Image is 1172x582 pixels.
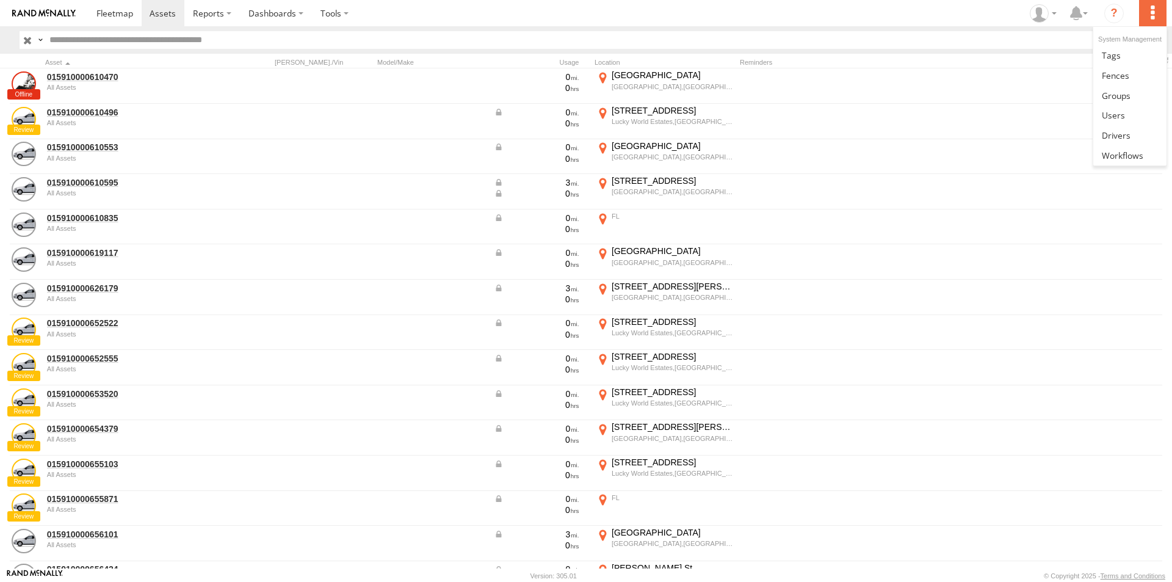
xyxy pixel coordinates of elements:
[47,84,214,91] div: undefined
[47,107,214,118] a: 015910000610496
[494,353,579,364] div: Data from Vehicle CANbus
[612,258,733,267] div: [GEOGRAPHIC_DATA],[GEOGRAPHIC_DATA]
[47,353,214,364] a: 015910000652555
[12,493,36,518] a: View Asset Details
[1101,572,1165,580] a: Terms and Conditions
[47,247,214,258] a: 015910000619117
[494,107,579,118] div: Data from Vehicle CANbus
[47,529,214,540] a: 015910000656101
[12,353,36,377] a: View Asset Details
[612,246,733,256] div: [GEOGRAPHIC_DATA]
[7,570,63,582] a: Visit our Website
[47,506,214,513] div: undefined
[612,293,733,302] div: [GEOGRAPHIC_DATA],[GEOGRAPHIC_DATA]
[612,562,733,573] div: [PERSON_NAME] St
[1044,572,1165,580] div: © Copyright 2025 -
[595,140,735,173] label: Click to View Current Location
[12,107,36,131] a: View Asset Details
[612,187,733,196] div: [GEOGRAPHIC_DATA],[GEOGRAPHIC_DATA]
[612,105,733,116] div: [STREET_ADDRESS]
[47,283,214,294] a: 015910000626179
[47,225,214,232] div: undefined
[494,459,579,470] div: Data from Vehicle CANbus
[595,211,735,244] label: Click to View Current Location
[494,71,579,82] div: 0
[595,387,735,420] label: Click to View Current Location
[595,70,735,103] label: Click to View Current Location
[494,213,579,224] div: Data from Vehicle CANbus
[12,388,36,413] a: View Asset Details
[612,140,733,151] div: [GEOGRAPHIC_DATA]
[494,529,579,540] div: Data from Vehicle CANbus
[494,153,579,164] div: 0
[494,540,579,551] div: 0
[612,351,733,362] div: [STREET_ADDRESS]
[612,387,733,398] div: [STREET_ADDRESS]
[595,492,735,525] label: Click to View Current Location
[12,318,36,342] a: View Asset Details
[612,175,733,186] div: [STREET_ADDRESS]
[494,258,579,269] div: 0
[1091,31,1118,49] label: Search Filter Options
[494,504,579,515] div: 0
[12,423,36,448] a: View Asset Details
[612,421,733,432] div: [STREET_ADDRESS][PERSON_NAME]
[494,294,579,305] div: 0
[47,142,214,153] a: 015910000610553
[47,435,214,443] div: undefined
[612,434,733,443] div: [GEOGRAPHIC_DATA],[GEOGRAPHIC_DATA]
[494,493,579,504] div: Data from Vehicle CANbus
[12,177,36,202] a: View Asset Details
[595,175,735,208] label: Click to View Current Location
[612,212,733,220] div: FL
[494,224,579,235] div: 0
[12,142,36,166] a: View Asset Details
[494,82,579,93] div: 0
[12,529,36,553] a: View Asset Details
[494,388,579,399] div: Data from Vehicle CANbus
[612,457,733,468] div: [STREET_ADDRESS]
[494,364,579,375] div: 0
[612,316,733,327] div: [STREET_ADDRESS]
[494,564,579,575] div: Data from Vehicle CANbus
[47,318,214,329] a: 015910000652522
[47,388,214,399] a: 015910000653520
[47,423,214,434] a: 015910000654379
[740,58,935,67] div: Reminders
[595,316,735,349] label: Click to View Current Location
[47,401,214,408] div: undefined
[1104,4,1124,23] i: ?
[45,58,216,67] div: Click to Sort
[12,247,36,272] a: View Asset Details
[595,281,735,314] label: Click to View Current Location
[494,470,579,481] div: 0
[494,142,579,153] div: Data from Vehicle CANbus
[612,82,733,91] div: [GEOGRAPHIC_DATA],[GEOGRAPHIC_DATA]
[595,351,735,384] label: Click to View Current Location
[595,457,735,490] label: Click to View Current Location
[492,58,590,67] div: Usage
[47,365,214,373] div: undefined
[47,330,214,338] div: undefined
[494,247,579,258] div: Data from Vehicle CANbus
[494,283,579,294] div: Data from Vehicle CANbus
[595,58,735,67] div: Location
[47,295,214,302] div: undefined
[12,71,36,96] a: View Asset Details
[612,117,733,126] div: Lucky World Estates,[GEOGRAPHIC_DATA]
[494,118,579,129] div: 0
[494,329,579,340] div: 0
[595,421,735,454] label: Click to View Current Location
[47,564,214,575] a: 015910000656424
[612,469,733,478] div: Lucky World Estates,[GEOGRAPHIC_DATA]
[530,572,577,580] div: Version: 305.01
[35,31,45,49] label: Search Query
[47,541,214,548] div: undefined
[612,363,733,372] div: Lucky World Estates,[GEOGRAPHIC_DATA]
[612,399,733,407] div: Lucky World Estates,[GEOGRAPHIC_DATA]
[47,213,214,224] a: 015910000610835
[377,58,487,67] div: Model/Make
[47,260,214,267] div: undefined
[1025,4,1061,23] div: Dianna Love
[494,188,579,199] div: Data from Vehicle CANbus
